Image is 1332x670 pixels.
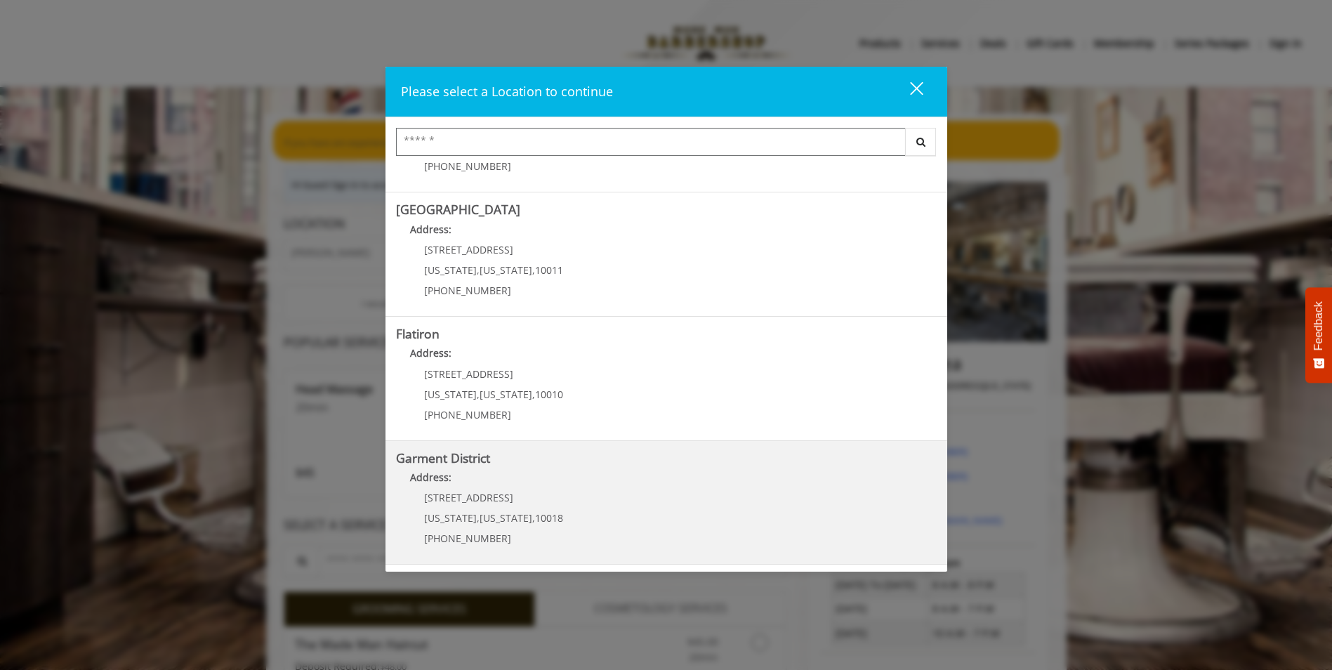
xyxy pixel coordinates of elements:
[424,159,511,173] span: [PHONE_NUMBER]
[1305,287,1332,383] button: Feedback - Show survey
[410,471,451,484] b: Address:
[480,263,532,277] span: [US_STATE]
[424,408,511,421] span: [PHONE_NUMBER]
[424,367,513,381] span: [STREET_ADDRESS]
[396,449,490,466] b: Garment District
[535,511,563,525] span: 10018
[424,532,511,545] span: [PHONE_NUMBER]
[535,263,563,277] span: 10011
[396,325,440,342] b: Flatiron
[532,263,535,277] span: ,
[424,491,513,504] span: [STREET_ADDRESS]
[424,243,513,256] span: [STREET_ADDRESS]
[477,388,480,401] span: ,
[410,346,451,360] b: Address:
[894,81,922,102] div: close dialog
[410,223,451,236] b: Address:
[396,128,906,156] input: Search Center
[424,388,477,401] span: [US_STATE]
[396,128,937,163] div: Center Select
[480,388,532,401] span: [US_STATE]
[477,511,480,525] span: ,
[424,263,477,277] span: [US_STATE]
[532,388,535,401] span: ,
[884,77,932,106] button: close dialog
[424,511,477,525] span: [US_STATE]
[401,83,613,100] span: Please select a Location to continue
[477,263,480,277] span: ,
[532,511,535,525] span: ,
[1312,301,1325,350] span: Feedback
[424,284,511,297] span: [PHONE_NUMBER]
[480,511,532,525] span: [US_STATE]
[396,201,520,218] b: [GEOGRAPHIC_DATA]
[535,388,563,401] span: 10010
[913,137,929,147] i: Search button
